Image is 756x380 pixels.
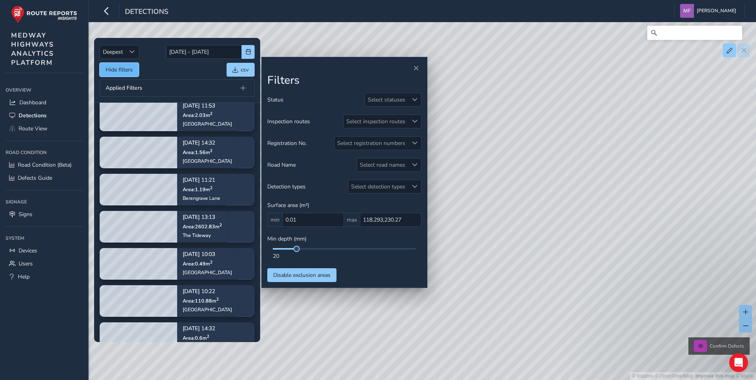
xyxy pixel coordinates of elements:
[6,196,83,208] div: Signage
[216,296,219,302] sup: 2
[348,180,408,193] div: Select detection types
[267,74,421,87] h2: Filters
[19,247,37,254] span: Devices
[11,6,77,23] img: rr logo
[183,112,212,119] span: Area: 2.03 m
[100,45,126,58] span: Deepest
[183,121,232,127] div: [GEOGRAPHIC_DATA]
[183,103,232,109] p: [DATE] 11:53
[6,270,83,283] a: Help
[183,335,209,341] span: Area: 0.6 m
[11,31,54,67] span: MEDWAY HIGHWAYS ANALYTICS PLATFORM
[6,244,83,257] a: Devices
[267,139,307,147] span: Registration No.
[267,201,309,209] span: Surface area (m²)
[18,174,52,182] span: Defects Guide
[335,137,408,150] div: Select registration numbers
[183,289,232,295] p: [DATE] 10:22
[267,161,296,169] span: Road Name
[357,158,408,171] div: Select road names
[183,326,232,332] p: [DATE] 14:32
[183,149,212,156] span: Area: 1.56 m
[267,96,283,103] span: Status
[6,147,83,158] div: Road Condition
[344,213,360,227] span: max
[125,7,168,18] span: Detections
[126,45,139,58] div: Sort by Date
[6,208,83,221] a: Signs
[6,96,83,109] a: Dashboard
[19,211,32,218] span: Signs
[267,268,336,282] button: Disable exclusion areas
[282,213,344,227] input: 0
[106,85,142,91] span: Applied Filters
[729,353,748,372] iframe: Intercom live chat
[207,333,209,339] sup: 2
[680,4,739,18] button: [PERSON_NAME]
[273,252,416,260] div: 20
[6,171,83,184] a: Defects Guide
[210,111,212,117] sup: 2
[19,99,46,106] span: Dashboard
[710,343,744,349] span: Confirm Defects
[6,84,83,96] div: Overview
[100,63,139,77] button: Hide filters
[410,63,421,74] button: Close
[183,141,232,146] p: [DATE] 14:32
[210,148,212,154] sup: 2
[697,4,736,18] span: [PERSON_NAME]
[19,125,47,132] span: Route View
[6,109,83,122] a: Detections
[241,66,249,73] span: csv
[18,273,30,280] span: Help
[183,260,212,267] span: Area: 0.49 m
[267,118,310,125] span: Inspection routes
[183,215,222,220] p: [DATE] 13:13
[183,158,232,164] div: [GEOGRAPHIC_DATA]
[18,161,72,169] span: Road Condition (Beta)
[19,112,47,119] span: Detections
[6,257,83,270] a: Users
[267,235,306,243] span: Min depth (mm)
[6,122,83,135] a: Route View
[227,63,255,77] button: csv
[647,26,742,40] input: Search
[183,297,219,304] span: Area: 110.88 m
[183,223,222,230] span: Area: 2602.83 m
[183,178,220,183] p: [DATE] 11:21
[267,183,306,190] span: Detection types
[210,259,212,265] sup: 2
[365,93,408,106] div: Select statuses
[360,213,421,227] input: 0
[183,269,232,276] div: [GEOGRAPHIC_DATA]
[183,307,232,313] div: [GEOGRAPHIC_DATA]
[344,115,408,128] div: Select inspection routes
[267,213,282,227] span: min
[183,195,220,201] div: Berengrave Lane
[19,260,33,267] span: Users
[210,185,212,191] sup: 2
[6,232,83,244] div: System
[183,232,222,239] div: The Tideway
[680,4,694,18] img: diamond-layout
[183,252,232,258] p: [DATE] 10:03
[219,222,222,228] sup: 2
[183,186,212,193] span: Area: 1.19 m
[6,158,83,171] a: Road Condition (Beta)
